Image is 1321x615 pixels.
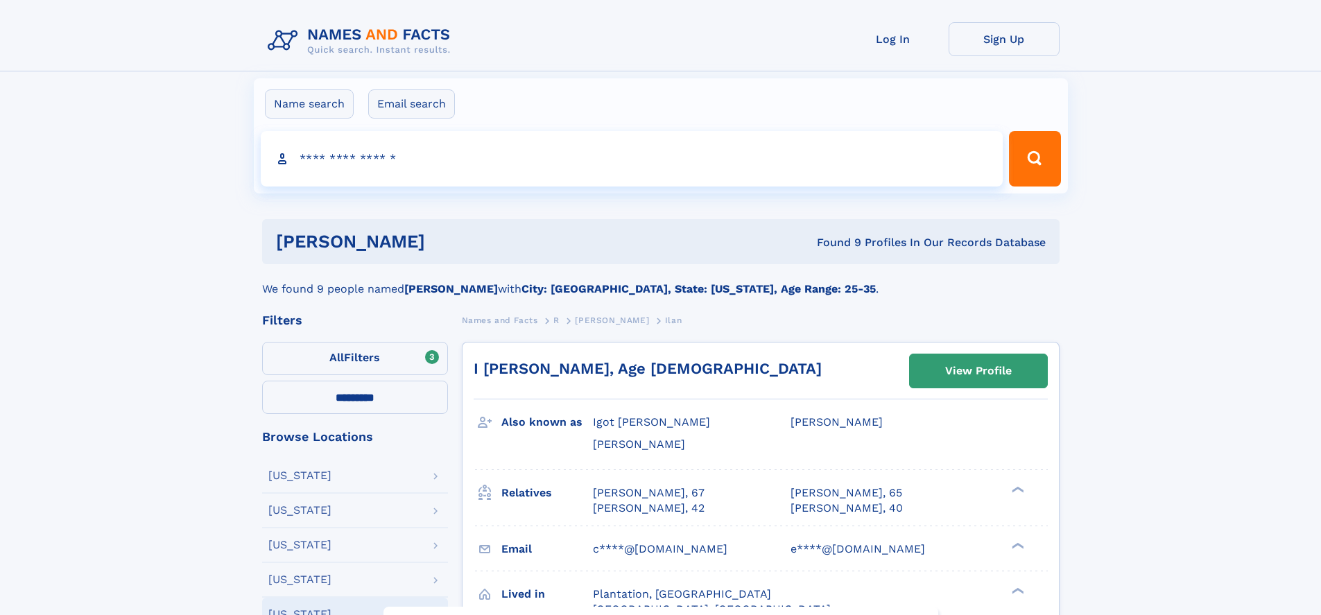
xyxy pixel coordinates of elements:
[474,360,822,377] a: I [PERSON_NAME], Age [DEMOGRAPHIC_DATA]
[501,582,593,606] h3: Lived in
[404,282,498,295] b: [PERSON_NAME]
[838,22,949,56] a: Log In
[1008,485,1025,494] div: ❯
[593,485,705,501] a: [PERSON_NAME], 67
[665,315,682,325] span: Ilan
[593,501,705,516] a: [PERSON_NAME], 42
[791,485,902,501] a: [PERSON_NAME], 65
[791,501,903,516] a: [PERSON_NAME], 40
[329,351,344,364] span: All
[501,537,593,561] h3: Email
[268,470,331,481] div: [US_STATE]
[521,282,876,295] b: City: [GEOGRAPHIC_DATA], State: [US_STATE], Age Range: 25-35
[368,89,455,119] label: Email search
[945,355,1012,387] div: View Profile
[262,22,462,60] img: Logo Names and Facts
[501,410,593,434] h3: Also known as
[575,311,649,329] a: [PERSON_NAME]
[593,415,710,428] span: Igot [PERSON_NAME]
[262,264,1060,297] div: We found 9 people named with .
[261,131,1003,187] input: search input
[268,574,331,585] div: [US_STATE]
[262,314,448,327] div: Filters
[268,539,331,551] div: [US_STATE]
[1008,586,1025,595] div: ❯
[1009,131,1060,187] button: Search Button
[621,235,1046,250] div: Found 9 Profiles In Our Records Database
[262,342,448,375] label: Filters
[262,431,448,443] div: Browse Locations
[910,354,1047,388] a: View Profile
[553,311,560,329] a: R
[276,233,621,250] h1: [PERSON_NAME]
[553,315,560,325] span: R
[593,587,771,600] span: Plantation, [GEOGRAPHIC_DATA]
[265,89,354,119] label: Name search
[268,505,331,516] div: [US_STATE]
[1008,541,1025,550] div: ❯
[575,315,649,325] span: [PERSON_NAME]
[791,415,883,428] span: [PERSON_NAME]
[593,438,685,451] span: [PERSON_NAME]
[501,481,593,505] h3: Relatives
[462,311,538,329] a: Names and Facts
[949,22,1060,56] a: Sign Up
